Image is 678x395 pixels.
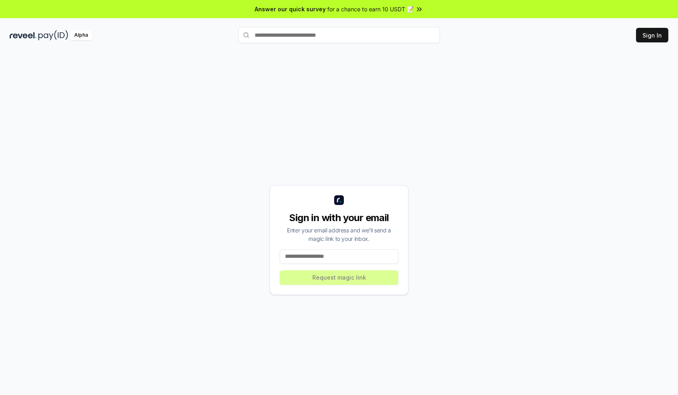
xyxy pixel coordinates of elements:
[255,5,326,13] span: Answer our quick survey
[280,226,398,243] div: Enter your email address and we’ll send a magic link to your inbox.
[10,30,37,40] img: reveel_dark
[280,211,398,224] div: Sign in with your email
[636,28,668,42] button: Sign In
[327,5,414,13] span: for a chance to earn 10 USDT 📝
[334,195,344,205] img: logo_small
[38,30,68,40] img: pay_id
[70,30,92,40] div: Alpha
